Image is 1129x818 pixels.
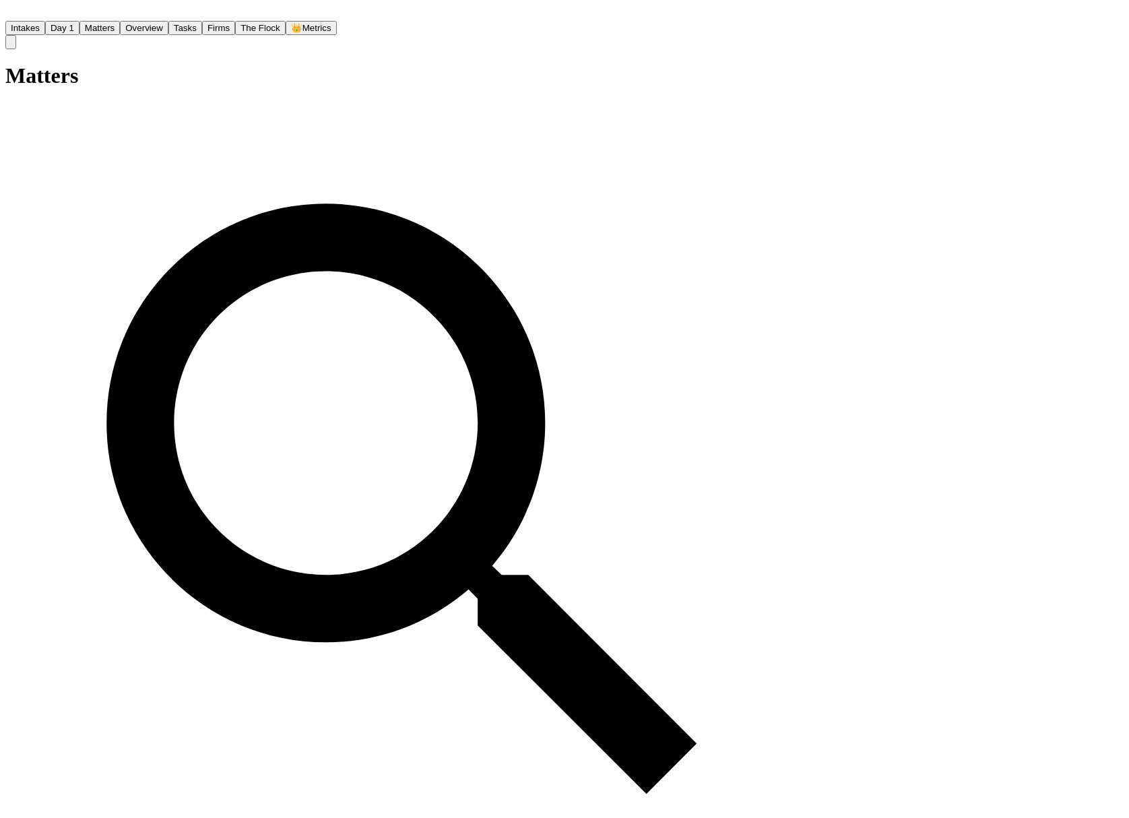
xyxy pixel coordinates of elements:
[291,23,302,33] span: crown
[120,22,168,33] a: Overview
[79,22,120,33] a: Matters
[5,22,45,33] a: Intakes
[5,21,45,35] button: Intakes
[202,21,235,35] button: Firms
[120,21,168,35] button: Overview
[235,22,286,33] a: The Flock
[168,22,202,33] a: Tasks
[45,22,79,33] a: Day 1
[235,21,286,35] button: The Flock
[79,21,120,35] button: Matters
[45,21,79,35] button: Day 1
[286,22,337,33] a: crownMetrics
[5,63,815,88] h1: Matters
[286,21,337,35] button: crownMetrics
[302,23,331,33] span: Metrics
[168,21,202,35] button: Tasks
[5,5,22,18] img: Finch Logo
[202,22,235,33] a: Firms
[5,9,22,20] a: Home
